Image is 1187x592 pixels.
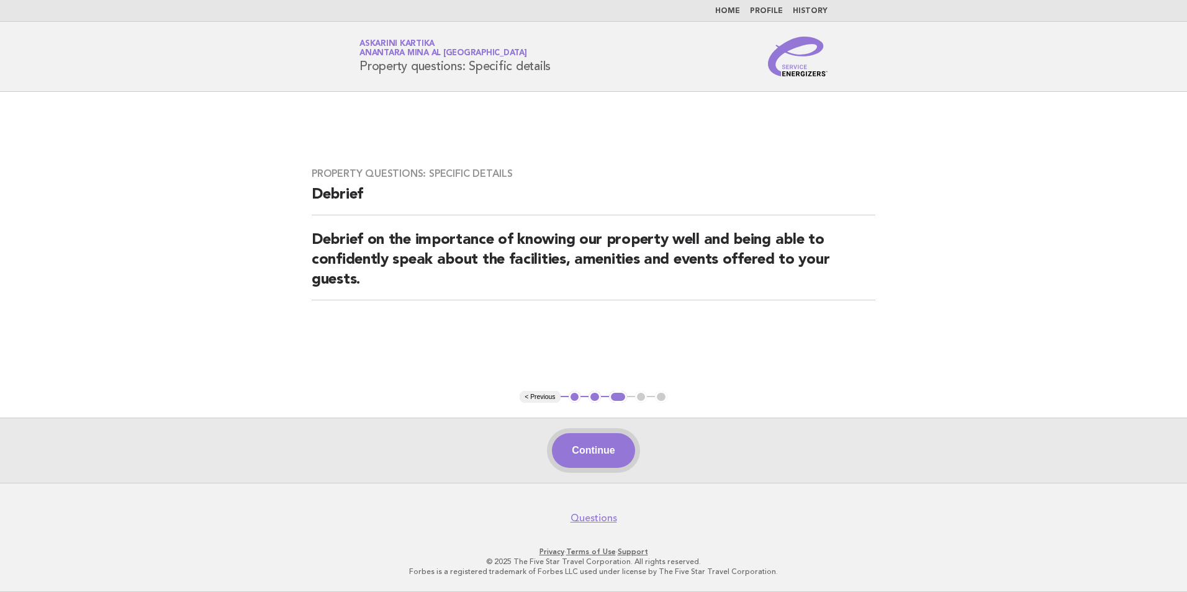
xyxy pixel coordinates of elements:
[214,547,973,557] p: · ·
[214,557,973,567] p: © 2025 The Five Star Travel Corporation. All rights reserved.
[768,37,828,76] img: Service Energizers
[715,7,740,15] a: Home
[609,391,627,403] button: 3
[569,391,581,403] button: 1
[359,40,551,73] h1: Property questions: Specific details
[793,7,828,15] a: History
[359,50,527,58] span: Anantara Mina al [GEOGRAPHIC_DATA]
[589,391,601,403] button: 2
[618,547,648,556] a: Support
[520,391,560,403] button: < Previous
[539,547,564,556] a: Privacy
[571,512,617,524] a: Questions
[214,567,973,576] p: Forbes is a registered trademark of Forbes LLC used under license by The Five Star Travel Corpora...
[359,40,527,57] a: Askarini KartikaAnantara Mina al [GEOGRAPHIC_DATA]
[566,547,616,556] a: Terms of Use
[552,433,634,468] button: Continue
[312,230,875,300] h2: Debrief on the importance of knowing our property well and being able to confidently speak about ...
[750,7,783,15] a: Profile
[312,168,875,180] h3: Property questions: Specific details
[312,185,875,215] h2: Debrief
